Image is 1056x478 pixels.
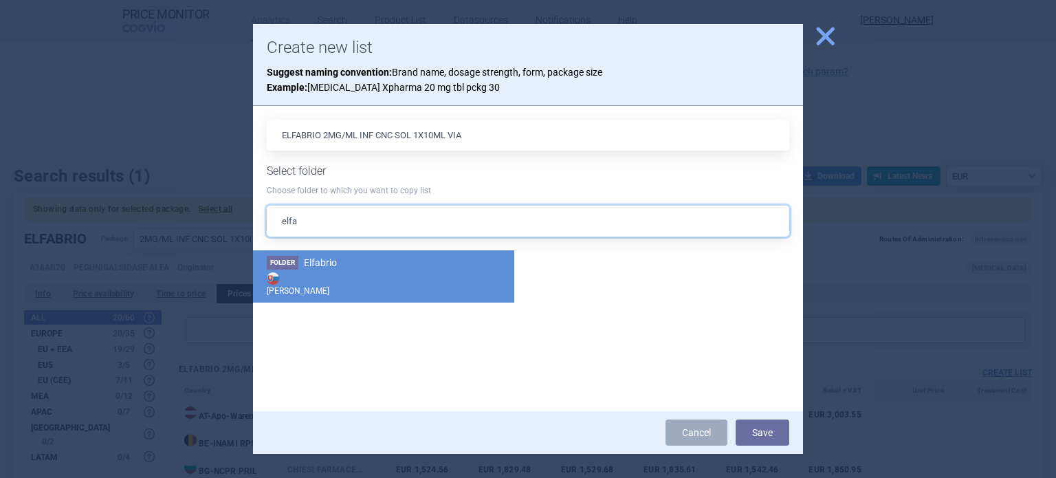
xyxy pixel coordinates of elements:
span: Folder [267,256,298,270]
p: Brand name, dosage strength, form, package size [MEDICAL_DATA] Xpharma 20 mg tbl pckg 30 [267,65,789,96]
h1: Select folder [267,164,789,177]
button: Save [736,420,789,446]
img: SK [267,272,279,285]
h1: Create new list [267,38,789,58]
a: Cancel [665,420,727,446]
strong: Suggest naming convention: [267,67,392,78]
span: Elfabrio [304,257,337,268]
p: Choose folder to which you want to copy list [267,185,789,197]
strong: Example: [267,82,307,93]
input: List name [267,120,789,151]
strong: [PERSON_NAME] [267,270,500,297]
input: Filter target folder… [267,206,789,237]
